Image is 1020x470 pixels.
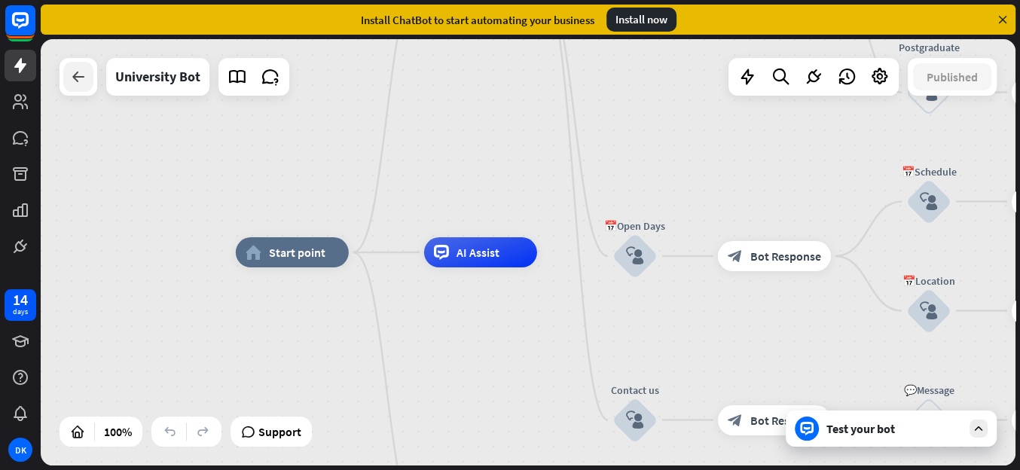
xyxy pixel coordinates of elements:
[606,8,676,32] div: Install now
[457,245,499,260] span: AI Assist
[826,421,962,436] div: Test your bot
[13,293,28,307] div: 14
[626,411,644,429] i: block_user_input
[920,193,938,211] i: block_user_input
[12,6,57,51] button: Open LiveChat chat widget
[884,273,974,288] div: 📅Location
[361,13,594,27] div: Install ChatBot to start automating your business
[13,307,28,317] div: days
[920,302,938,320] i: block_user_input
[115,58,200,96] div: University Bot
[246,245,261,260] i: home_2
[750,413,821,428] span: Bot Response
[590,383,680,398] div: Contact us
[258,420,301,444] span: Support
[99,420,136,444] div: 100%
[884,383,974,398] div: 💬Message
[5,289,36,321] a: 14 days
[269,245,325,260] span: Start point
[728,413,743,428] i: block_bot_response
[728,249,743,264] i: block_bot_response
[884,164,974,179] div: 📅Schedule
[8,438,32,462] div: DK
[920,84,938,102] i: block_user_input
[626,247,644,265] i: block_user_input
[750,249,821,264] span: Bot Response
[884,40,974,70] div: Postgraduate Courses
[590,218,680,233] div: 📅Open Days
[913,63,991,90] button: Published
